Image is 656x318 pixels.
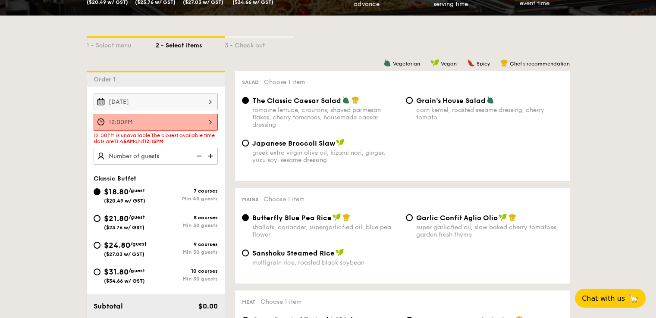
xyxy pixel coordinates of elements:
span: 12:00PM is unavailable. [94,132,151,138]
span: /guest [129,268,145,274]
input: $31.80/guest($34.66 w/ GST)10 coursesMin 30 guests [94,268,100,275]
span: ($20.49 w/ GST) [104,198,145,204]
input: Japanese Broccoli Slawgreek extra virgin olive oil, kizami nori, ginger, yuzu soy-sesame dressing [242,140,249,147]
span: /guest [130,241,147,247]
input: $18.80/guest($20.49 w/ GST)7 coursesMin 40 guests [94,188,100,195]
span: 11:45AM [114,138,134,144]
input: The Classic Caesar Saladromaine lettuce, croutons, shaved parmesan flakes, cherry tomatoes, house... [242,97,249,104]
span: ($34.66 w/ GST) [104,278,145,284]
span: /guest [129,187,145,193]
div: 8 courses [156,215,218,221]
span: Chef's recommendation [510,61,570,67]
img: icon-add.58712e84.svg [205,148,218,164]
span: Chat with us [582,294,625,302]
img: icon-vegetarian.fe4039eb.svg [342,96,350,104]
div: Min 30 guests [156,276,218,282]
span: Choose 1 item [261,298,301,306]
img: icon-spicy.37a8142b.svg [467,59,475,67]
span: Mains [242,196,258,203]
span: $24.80 [104,240,130,250]
input: Garlic Confit Aglio Oliosuper garlicfied oil, slow baked cherry tomatoes, garden fresh thyme [406,214,413,221]
div: The closest available time slots are and . [94,132,218,144]
img: icon-vegetarian.fe4039eb.svg [383,59,391,67]
span: Spicy [477,61,490,67]
div: Min 30 guests [156,222,218,228]
div: shallots, coriander, supergarlicfied oil, blue pea flower [252,224,399,238]
img: icon-vegan.f8ff3823.svg [499,213,507,221]
span: $0.00 [198,302,217,310]
span: ($27.03 w/ GST) [104,251,144,257]
span: Subtotal [94,302,123,310]
div: corn kernel, roasted sesame dressing, cherry tomato [416,106,563,121]
div: romaine lettuce, croutons, shaved parmesan flakes, cherry tomatoes, housemade caesar dressing [252,106,399,128]
span: Sanshoku Steamed Rice [252,249,335,257]
input: $21.80/guest($23.76 w/ GST)8 coursesMin 30 guests [94,215,100,222]
span: 🦙 [628,293,639,303]
input: Grain's House Saladcorn kernel, roasted sesame dressing, cherry tomato [406,97,413,104]
input: Event time [94,114,218,131]
div: 1 - Select menu [87,38,156,50]
span: Vegan [441,61,457,67]
span: Meat [242,299,255,305]
span: Garlic Confit Aglio Olio [416,214,498,222]
span: ($23.76 w/ GST) [104,224,144,231]
img: icon-reduce.1d2dbef1.svg [192,148,205,164]
span: Salad [242,79,259,85]
div: Min 40 guests [156,196,218,202]
div: multigrain rice, roasted black soybean [252,259,399,266]
span: Choose 1 item [264,78,305,86]
div: 10 courses [156,268,218,274]
img: icon-vegan.f8ff3823.svg [336,139,345,147]
span: Japanese Broccoli Slaw [252,139,335,147]
input: Butterfly Blue Pea Riceshallots, coriander, supergarlicfied oil, blue pea flower [242,214,249,221]
span: Classic Buffet [94,175,136,182]
img: icon-vegetarian.fe4039eb.svg [487,96,494,104]
img: icon-vegan.f8ff3823.svg [336,249,344,256]
img: icon-chef-hat.a58ddaea.svg [342,213,350,221]
img: icon-vegan.f8ff3823.svg [430,59,439,67]
div: super garlicfied oil, slow baked cherry tomatoes, garden fresh thyme [416,224,563,238]
img: icon-vegan.f8ff3823.svg [333,213,341,221]
span: Butterfly Blue Pea Rice [252,214,332,222]
span: $18.80 [104,187,129,196]
span: The Classic Caesar Salad [252,97,341,105]
span: Grain's House Salad [416,97,486,105]
input: $24.80/guest($27.03 w/ GST)9 coursesMin 30 guests [94,242,100,249]
span: Vegetarian [393,61,420,67]
div: greek extra virgin olive oil, kizami nori, ginger, yuzu soy-sesame dressing [252,149,399,164]
span: /guest [129,214,145,220]
img: icon-chef-hat.a58ddaea.svg [500,59,508,67]
span: Choose 1 item [264,196,304,203]
div: 3 - Check out [225,38,294,50]
div: Min 30 guests [156,249,218,255]
span: Order 1 [94,76,119,83]
input: Event date [94,94,218,110]
div: 2 - Select items [156,38,225,50]
span: 12:15PM [144,138,163,144]
img: icon-chef-hat.a58ddaea.svg [352,96,359,104]
div: 7 courses [156,188,218,194]
input: Sanshoku Steamed Ricemultigrain rice, roasted black soybean [242,249,249,256]
img: icon-chef-hat.a58ddaea.svg [508,213,516,221]
button: Chat with us🦙 [575,289,646,308]
input: Number of guests [94,148,218,165]
span: $21.80 [104,214,129,223]
span: $31.80 [104,267,129,277]
div: 9 courses [156,241,218,247]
